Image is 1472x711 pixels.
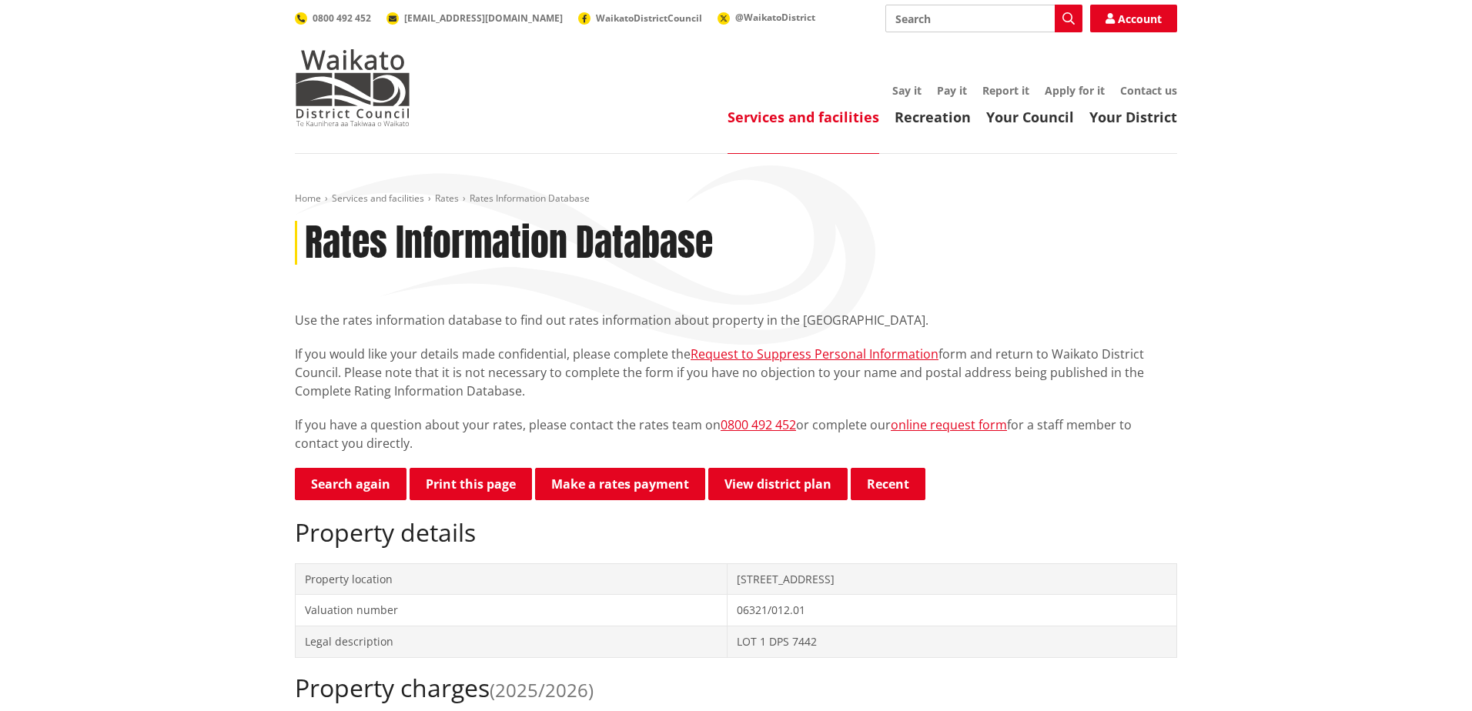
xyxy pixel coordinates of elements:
span: @WaikatoDistrict [735,11,815,24]
a: [EMAIL_ADDRESS][DOMAIN_NAME] [386,12,563,25]
nav: breadcrumb [295,192,1177,205]
a: Report it [982,83,1029,98]
a: Make a rates payment [535,468,705,500]
td: [STREET_ADDRESS] [727,563,1176,595]
td: Valuation number [296,595,728,626]
a: Say it [892,83,922,98]
td: LOT 1 DPS 7442 [727,626,1176,657]
a: Contact us [1120,83,1177,98]
span: [EMAIL_ADDRESS][DOMAIN_NAME] [404,12,563,25]
a: Account [1090,5,1177,32]
p: If you would like your details made confidential, please complete the form and return to Waikato ... [295,345,1177,400]
a: Your Council [986,108,1074,126]
td: 06321/012.01 [727,595,1176,626]
span: WaikatoDistrictCouncil [596,12,702,25]
span: Rates Information Database [470,192,590,205]
a: @WaikatoDistrict [718,11,815,24]
td: Legal description [296,626,728,657]
a: online request form [891,416,1007,433]
a: 0800 492 452 [295,12,371,25]
a: Services and facilities [332,192,424,205]
a: Home [295,192,321,205]
h2: Property details [295,518,1177,547]
h1: Rates Information Database [305,221,713,265]
a: Search again [295,468,406,500]
a: Your District [1089,108,1177,126]
td: Property location [296,563,728,595]
button: Recent [851,468,925,500]
a: WaikatoDistrictCouncil [578,12,702,25]
a: Apply for it [1045,83,1105,98]
input: Search input [885,5,1082,32]
a: Rates [435,192,459,205]
a: Services and facilities [728,108,879,126]
a: Request to Suppress Personal Information [691,345,938,362]
a: 0800 492 452 [721,416,796,433]
a: Pay it [937,83,967,98]
img: Waikato District Council - Te Kaunihera aa Takiwaa o Waikato [295,49,410,126]
a: View district plan [708,468,848,500]
span: 0800 492 452 [313,12,371,25]
span: (2025/2026) [490,677,594,703]
p: If you have a question about your rates, please contact the rates team on or complete our for a s... [295,416,1177,452]
h2: Property charges [295,673,1177,703]
a: Recreation [895,108,971,126]
p: Use the rates information database to find out rates information about property in the [GEOGRAPHI... [295,311,1177,329]
button: Print this page [410,468,532,500]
